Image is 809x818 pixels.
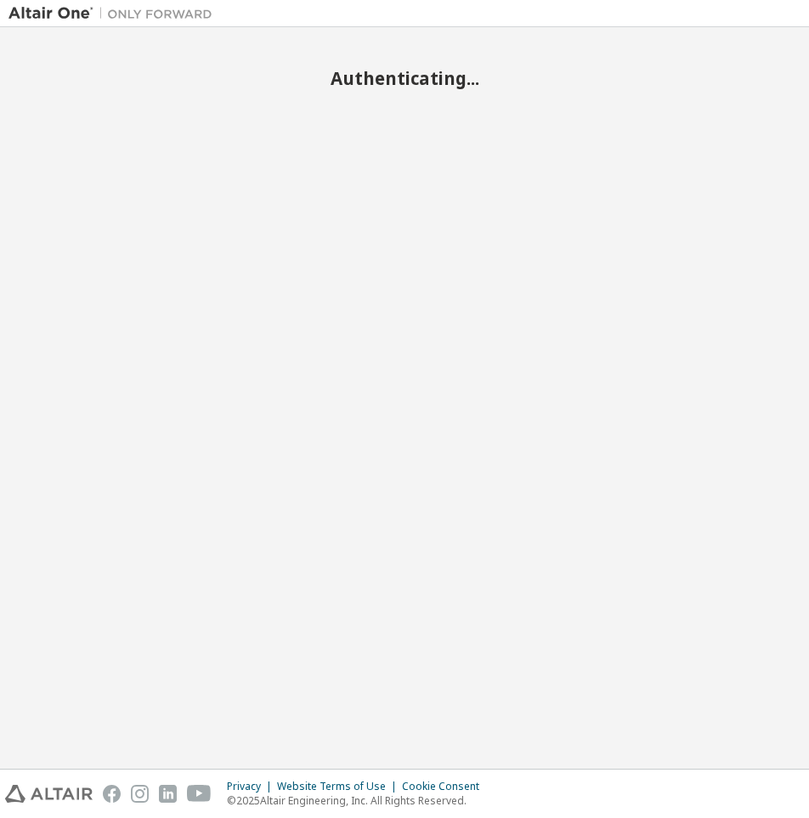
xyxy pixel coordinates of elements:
[402,780,489,793] div: Cookie Consent
[8,5,221,22] img: Altair One
[277,780,402,793] div: Website Terms of Use
[159,785,177,803] img: linkedin.svg
[227,793,489,808] p: © 2025 Altair Engineering, Inc. All Rights Reserved.
[187,785,212,803] img: youtube.svg
[131,785,149,803] img: instagram.svg
[103,785,121,803] img: facebook.svg
[227,780,277,793] div: Privacy
[5,785,93,803] img: altair_logo.svg
[8,67,801,89] h2: Authenticating...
